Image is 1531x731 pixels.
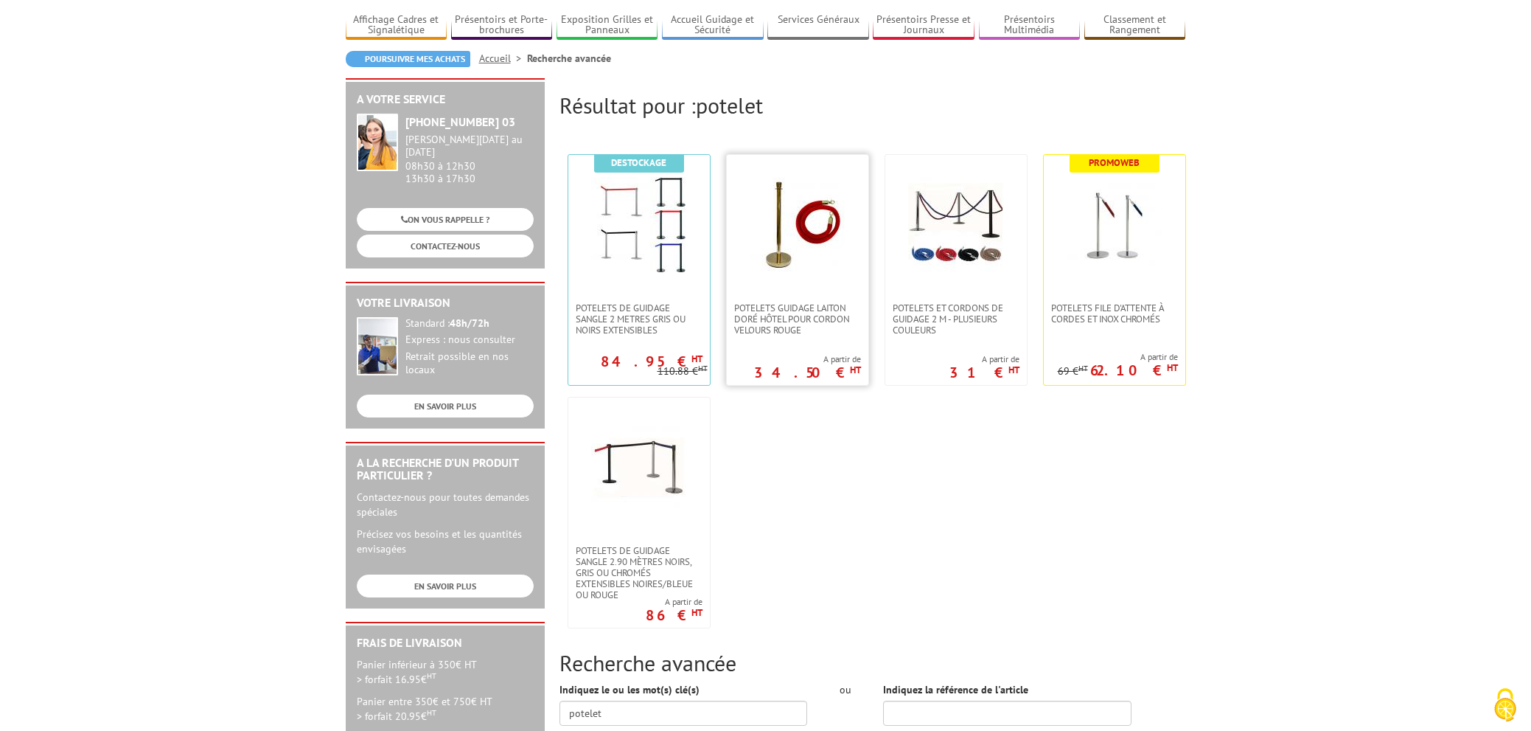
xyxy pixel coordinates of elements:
[750,177,845,273] img: Potelets guidage laiton doré hôtel pour cordon velours rouge
[1078,363,1088,373] sup: HT
[357,710,436,723] span: > forfait 20.95€
[559,93,1186,117] h2: Résultat pour :
[357,317,398,375] img: widget-livraison.jpg
[357,527,534,556] p: Précisez vos besoins et les quantités envisagées
[357,673,436,686] span: > forfait 16.95€
[357,694,534,724] p: Panier entre 350€ et 750€ HT
[576,302,702,336] span: POTELETS DE GUIDAGE SANGLE 2 METRES GRIS OU NOIRS EXTENSIBLEs
[601,357,702,366] p: 84.95 €
[357,637,534,650] h2: Frais de Livraison
[357,657,534,687] p: Panier inférieur à 350€ HT
[405,134,534,184] div: 08h30 à 12h30 13h30 à 17h30
[357,235,534,257] a: CONTACTEZ-NOUS
[949,353,1019,365] span: A partir de
[696,91,763,119] span: potelet
[850,364,861,376] sup: HT
[357,457,534,482] h2: A la recherche d'un produit particulier ?
[451,13,553,38] a: Présentoirs et Porte-brochures
[357,114,398,171] img: widget-service.jpg
[450,316,489,330] strong: 48h/72h
[357,575,534,597] a: EN SAVOIR PLUS
[1089,156,1140,169] b: Promoweb
[1487,687,1524,724] img: Cookies (fenêtre modale)
[357,93,534,106] h2: A votre service
[568,545,710,600] a: Potelets de guidage sangle 2.90 mètres noirs, gris ou chromés extensibles noires/bleue ou rouge
[557,13,658,38] a: Exposition Grilles et Panneaux
[754,368,861,377] p: 34.50 €
[1084,13,1186,38] a: Classement et Rangement
[691,353,702,365] sup: HT
[873,13,974,38] a: Présentoirs Presse et Journaux
[346,13,447,38] a: Affichage Cadres et Signalétique
[1008,364,1019,376] sup: HT
[646,596,702,608] span: A partir de
[357,297,534,310] h2: Votre livraison
[885,302,1027,336] a: Potelets et cordons de guidage 2 m - plusieurs couleurs
[357,490,534,519] p: Contactez-nous pour toutes demandes spéciales
[1067,177,1162,273] img: Potelets file d'attente à cordes et Inox Chromés
[754,353,861,365] span: A partir de
[883,682,1028,697] label: Indiquez la référence de l'article
[591,420,687,516] img: Potelets de guidage sangle 2.90 mètres noirs, gris ou chromés extensibles noires/bleue ou rouge
[357,395,534,418] a: EN SAVOIR PLUS
[908,177,1004,273] img: Potelets et cordons de guidage 2 m - plusieurs couleurs
[405,333,534,347] div: Express : nous consulter
[559,682,700,697] label: Indiquez le ou les mot(s) clé(s)
[646,611,702,620] p: 86 €
[1051,302,1178,325] span: Potelets file d'attente à cordes et Inox Chromés
[559,651,1186,675] h2: Recherche avancée
[405,114,515,129] strong: [PHONE_NUMBER] 03
[479,52,527,65] a: Accueil
[734,302,861,336] span: Potelets guidage laiton doré hôtel pour cordon velours rouge
[346,51,470,67] a: Poursuivre mes achats
[727,302,868,336] a: Potelets guidage laiton doré hôtel pour cordon velours rouge
[829,682,861,697] div: ou
[427,707,436,718] sup: HT
[658,366,708,377] p: 110.88 €
[1044,302,1185,325] a: Potelets file d'attente à cordes et Inox Chromés
[949,368,1019,377] p: 31 €
[527,51,611,66] li: Recherche avancée
[427,671,436,681] sup: HT
[405,317,534,330] div: Standard :
[1167,361,1178,374] sup: HT
[1479,681,1531,731] button: Cookies (fenêtre modale)
[405,134,534,159] div: [PERSON_NAME][DATE] au [DATE]
[576,545,702,600] span: Potelets de guidage sangle 2.90 mètres noirs, gris ou chromés extensibles noires/bleue ou rouge
[767,13,869,38] a: Services Généraux
[893,302,1019,336] span: Potelets et cordons de guidage 2 m - plusieurs couleurs
[691,606,702,619] sup: HT
[591,177,687,273] img: POTELETS DE GUIDAGE SANGLE 2 METRES GRIS OU NOIRS EXTENSIBLEs
[662,13,764,38] a: Accueil Guidage et Sécurité
[1058,366,1088,377] p: 69 €
[1058,351,1178,363] span: A partir de
[405,350,534,377] div: Retrait possible en nos locaux
[698,363,708,373] sup: HT
[1090,366,1178,375] p: 62.10 €
[357,208,534,231] a: ON VOUS RAPPELLE ?
[979,13,1081,38] a: Présentoirs Multimédia
[568,302,710,336] a: POTELETS DE GUIDAGE SANGLE 2 METRES GRIS OU NOIRS EXTENSIBLEs
[611,156,666,169] b: Destockage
